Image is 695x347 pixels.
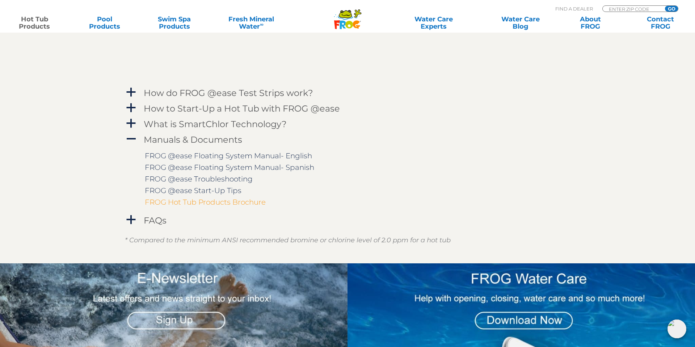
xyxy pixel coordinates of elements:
img: openIcon [667,319,686,338]
span: a [126,118,136,129]
a: FROG @ease Floating System Manual- Spanish [145,163,314,172]
a: a How to Start-Up a Hot Tub with FROG @ease [125,102,570,115]
a: a FAQs [125,214,570,227]
a: FROG Hot Tub Products Brochure [145,198,266,206]
h4: Manuals & Documents [144,135,242,145]
em: * Compared to the minimum ANSI recommended bromine or chlorine level of 2.0 ppm for a hot tub [125,236,451,244]
a: AboutFROG [563,16,618,30]
a: PoolProducts [77,16,131,30]
sup: ∞ [260,21,264,27]
input: Zip Code Form [608,6,657,12]
span: a [126,87,136,98]
a: Fresh MineralWater∞ [217,16,285,30]
a: FROG @ease Floating System Manual- English [145,151,312,160]
a: a What is SmartChlor Technology? [125,117,570,131]
a: a How do FROG @ease Test Strips work? [125,86,570,100]
a: A Manuals & Documents [125,133,570,146]
h4: How to Start-Up a Hot Tub with FROG @ease [144,104,340,113]
a: Hot TubProducts [7,16,62,30]
h4: How do FROG @ease Test Strips work? [144,88,313,98]
a: Water CareBlog [493,16,548,30]
a: Swim SpaProducts [147,16,202,30]
span: A [126,134,136,145]
a: ContactFROG [633,16,688,30]
a: Water CareExperts [389,16,477,30]
span: a [126,103,136,113]
a: FROG @ease Troubleshooting [145,175,253,183]
a: FROG @ease Start-Up Tips [145,186,241,195]
input: GO [665,6,678,12]
h4: What is SmartChlor Technology? [144,119,287,129]
p: Find A Dealer [555,5,593,12]
h4: FAQs [144,216,167,225]
span: a [126,214,136,225]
